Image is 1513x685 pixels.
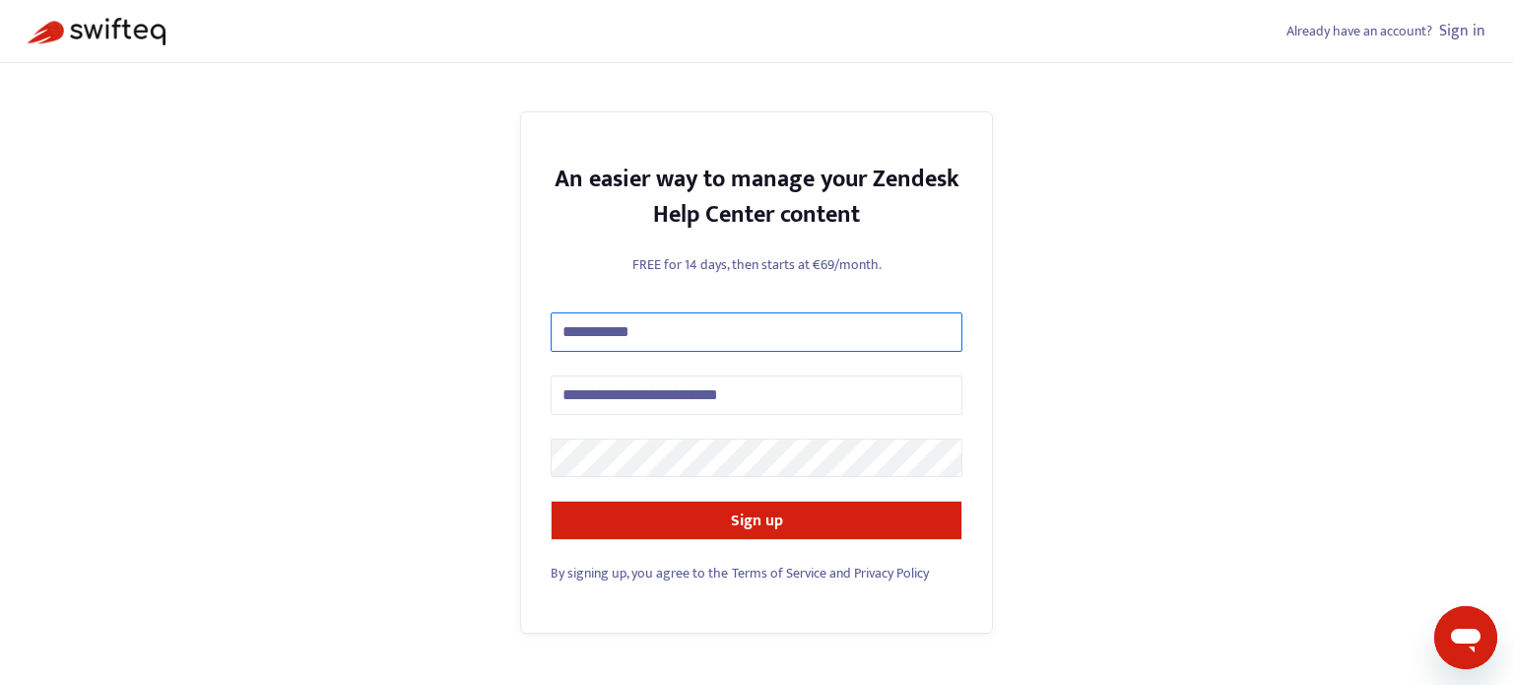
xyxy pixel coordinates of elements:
a: Privacy Policy [854,562,929,584]
span: By signing up, you agree to the [551,562,728,584]
img: Swifteq [28,18,165,45]
strong: Sign up [731,508,783,534]
a: Sign in [1439,18,1485,44]
strong: An easier way to manage your Zendesk Help Center content [555,160,959,235]
a: Terms of Service [732,562,826,584]
div: and [551,563,962,583]
iframe: Button to launch messaging window [1434,606,1497,669]
span: Already have an account? [1286,20,1432,42]
button: Sign up [551,501,962,540]
p: FREE for 14 days, then starts at €69/month. [551,254,962,275]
